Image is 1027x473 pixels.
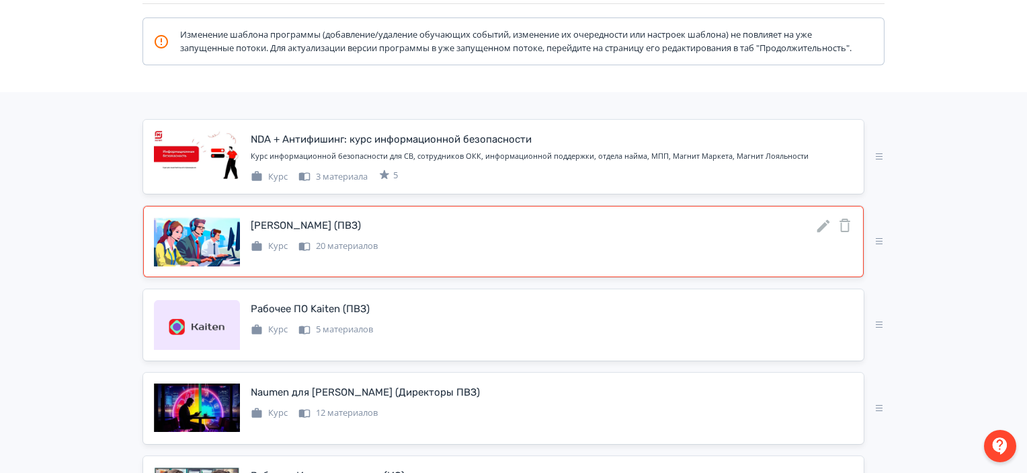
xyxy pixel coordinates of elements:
span: 5 [393,169,398,182]
div: 20 материалов [298,240,378,253]
div: 12 материалов [298,406,378,420]
div: Naumen для Магнит Маркет (Директоры ПВЗ) [251,385,480,400]
div: Изменение шаблона программы (добавление/удаление обучающих событий, изменение их очередности или ... [153,28,852,54]
div: Курс [251,170,288,184]
div: Курс [251,323,288,336]
div: 5 материалов [298,323,373,336]
div: Курс [251,240,288,253]
div: Курс [251,406,288,420]
div: NDA + Антифишинг: курс информационной безопасности [251,132,532,147]
div: 3 материала [298,170,368,184]
div: Рабочее ПО Kaiten (ПВЗ) [251,301,370,317]
div: СДО Админка (ПВЗ) [251,218,361,233]
div: Курс информационной безопасности для СВ, сотрудников ОКК, информационной поддержки, отдела найма,... [251,151,853,162]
